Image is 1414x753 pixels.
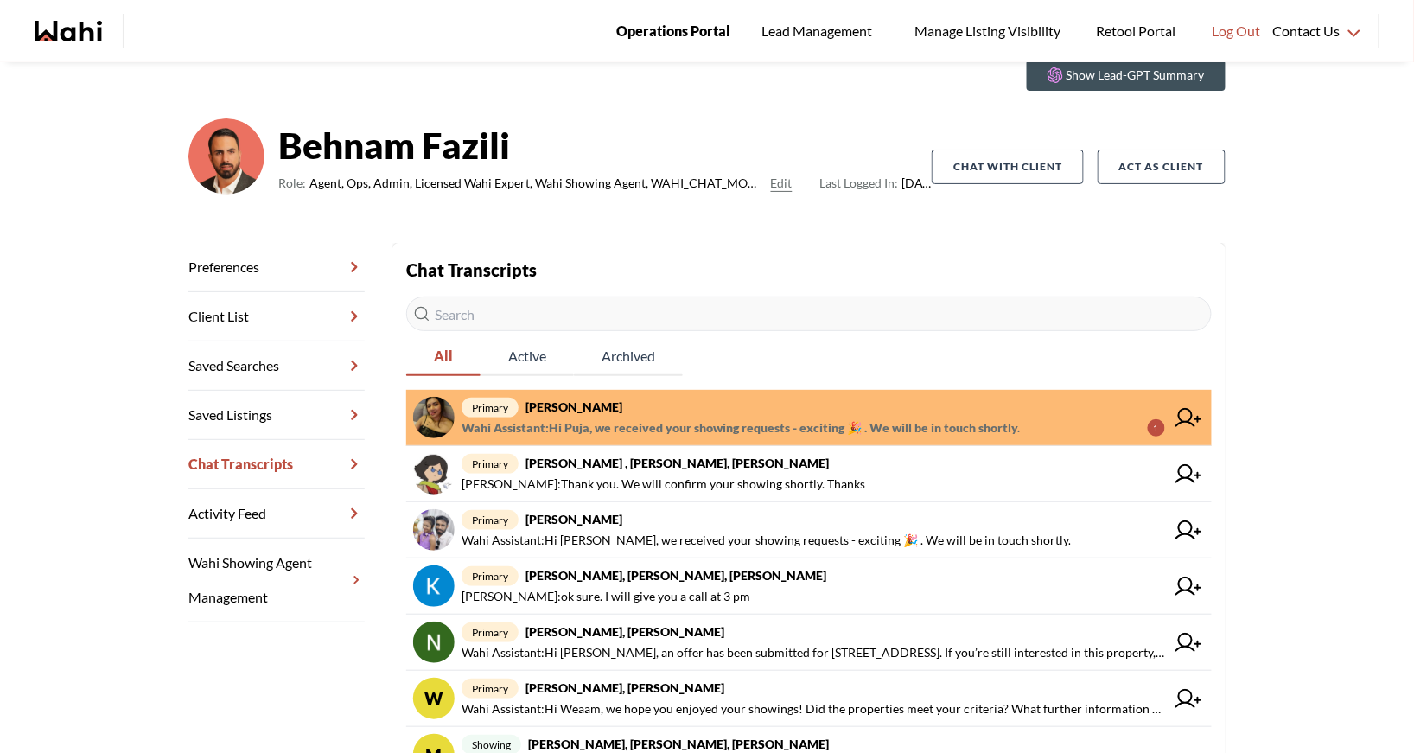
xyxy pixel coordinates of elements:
span: Role: [278,173,306,194]
span: Wahi Assistant : Hi [PERSON_NAME], an offer has been submitted for [STREET_ADDRESS]. If you’re st... [462,642,1165,663]
span: Operations Portal [616,20,730,42]
img: chat avatar [413,565,455,607]
a: primary[PERSON_NAME]Wahi Assistant:Hi Puja, we received your showing requests - exciting 🎉 . We w... [406,390,1212,446]
button: Edit [771,173,793,194]
img: chat avatar [413,509,455,551]
span: Manage Listing Visibility [909,20,1066,42]
a: Saved Searches [188,341,365,391]
span: primary [462,398,519,418]
button: Active [481,338,574,376]
a: Wahi Showing Agent Management [188,539,365,622]
a: primary[PERSON_NAME]Wahi Assistant:Hi [PERSON_NAME], we received your showing requests - exciting... [406,502,1212,558]
span: All [406,338,481,374]
span: Wahi Assistant : Hi Weaam, we hope you enjoyed your showings! Did the properties meet your criter... [462,699,1165,719]
strong: Behnam Fazili [278,119,932,171]
span: primary [462,679,519,699]
div: W [413,678,455,719]
span: Archived [574,338,683,374]
span: primary [462,566,519,586]
a: Preferences [188,243,365,292]
strong: [PERSON_NAME], [PERSON_NAME], [PERSON_NAME] [525,568,826,583]
strong: [PERSON_NAME], [PERSON_NAME], [PERSON_NAME] [528,737,829,751]
strong: [PERSON_NAME] [525,512,622,526]
strong: [PERSON_NAME] , [PERSON_NAME], [PERSON_NAME] [525,456,829,470]
span: Log Out [1213,20,1261,42]
a: Wprimary[PERSON_NAME], [PERSON_NAME]Wahi Assistant:Hi Weaam, we hope you enjoyed your showings! D... [406,671,1212,727]
span: Lead Management [761,20,878,42]
span: Active [481,338,574,374]
img: cf9ae410c976398e.png [188,118,264,195]
span: [PERSON_NAME] : Thank you. We will confirm your showing shortly. Thanks [462,474,865,495]
strong: [PERSON_NAME], [PERSON_NAME] [525,624,724,639]
strong: [PERSON_NAME] [525,399,622,414]
a: primary[PERSON_NAME], [PERSON_NAME], [PERSON_NAME][PERSON_NAME]:ok sure. I will give you a call a... [406,558,1212,615]
a: Chat Transcripts [188,440,365,489]
img: chat avatar [413,453,455,495]
button: All [406,338,481,376]
span: [DATE] [820,173,932,194]
a: Activity Feed [188,489,365,539]
span: primary [462,454,519,474]
button: Show Lead-GPT Summary [1027,60,1226,91]
span: Wahi Assistant : Hi [PERSON_NAME], we received your showing requests - exciting 🎉 . We will be in... [462,530,1071,551]
p: Show Lead-GPT Summary [1067,67,1205,84]
a: Client List [188,292,365,341]
span: primary [462,622,519,642]
input: Search [406,297,1212,331]
a: primary[PERSON_NAME], [PERSON_NAME]Wahi Assistant:Hi [PERSON_NAME], an offer has been submitted f... [406,615,1212,671]
span: primary [462,510,519,530]
img: chat avatar [413,397,455,438]
span: Retool Portal [1097,20,1182,42]
button: Act as Client [1098,150,1226,184]
span: Agent, Ops, Admin, Licensed Wahi Expert, Wahi Showing Agent, WAHI_CHAT_MODERATOR [309,173,764,194]
span: [PERSON_NAME] : ok sure. I will give you a call at 3 pm [462,586,750,607]
a: Wahi homepage [35,21,102,41]
button: Chat with client [932,150,1084,184]
span: Wahi Assistant : Hi Puja, we received your showing requests - exciting 🎉 . We will be in touch sh... [462,418,1020,438]
img: chat avatar [413,622,455,663]
a: primary[PERSON_NAME] , [PERSON_NAME], [PERSON_NAME][PERSON_NAME]:Thank you. We will confirm your ... [406,446,1212,502]
a: Saved Listings [188,391,365,440]
strong: [PERSON_NAME], [PERSON_NAME] [525,680,724,695]
div: 1 [1148,419,1165,437]
button: Archived [574,338,683,376]
span: Last Logged In: [820,175,899,190]
strong: Chat Transcripts [406,259,537,280]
